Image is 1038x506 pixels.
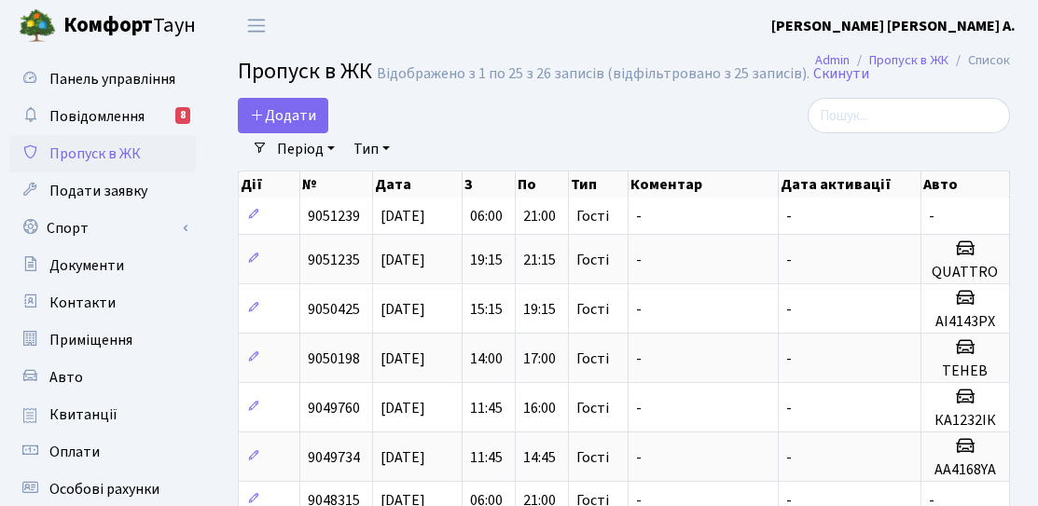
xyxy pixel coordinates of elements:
[49,144,141,164] span: Пропуск в ЖК
[250,105,316,126] span: Додати
[9,247,196,284] a: Документи
[921,171,1010,198] th: Авто
[576,209,609,224] span: Гості
[175,107,190,124] div: 8
[629,171,778,198] th: Коментар
[9,98,196,135] a: Повідомлення8
[308,299,360,320] span: 9050425
[576,401,609,416] span: Гості
[346,133,397,165] a: Тип
[636,447,642,468] span: -
[929,206,934,226] span: -
[9,321,196,359] a: Приміщення
[636,299,642,320] span: -
[9,433,196,471] a: Оплати
[576,302,609,317] span: Гості
[308,250,360,270] span: 9051235
[9,135,196,172] a: Пропуск в ЖК
[636,398,642,418] span: -
[19,7,56,45] img: logo.png
[381,398,425,418] span: [DATE]
[49,293,116,313] span: Контакти
[63,10,153,40] b: Комфорт
[523,299,556,320] span: 19:15
[49,255,124,276] span: Документи
[470,250,503,270] span: 19:15
[869,50,948,70] a: Пропуск в ЖК
[929,362,1002,380] h5: ТЕНЕВ
[381,349,425,369] span: [DATE]
[381,250,425,270] span: [DATE]
[929,264,1002,281] h5: QUATTRO
[516,171,569,198] th: По
[9,284,196,321] a: Контакти
[576,450,609,465] span: Гості
[636,349,642,369] span: -
[373,171,463,198] th: Дата
[9,359,196,396] a: Авто
[49,479,159,499] span: Особові рахунки
[569,171,630,198] th: Тип
[270,133,342,165] a: Період
[523,398,556,418] span: 16:00
[49,367,83,388] span: Авто
[808,98,1010,133] input: Пошук...
[9,210,196,247] a: Спорт
[786,206,792,226] span: -
[377,65,810,83] div: Відображено з 1 по 25 з 26 записів (відфільтровано з 25 записів).
[470,398,503,418] span: 11:45
[470,206,503,226] span: 06:00
[523,349,556,369] span: 17:00
[49,106,145,127] span: Повідомлення
[308,206,360,226] span: 9051239
[929,461,1002,479] h5: АА4168YA
[470,349,503,369] span: 14:00
[238,55,372,88] span: Пропуск в ЖК
[239,171,300,198] th: Дії
[308,398,360,418] span: 9049760
[9,61,196,98] a: Панель управління
[238,98,328,133] a: Додати
[813,65,869,83] a: Скинути
[49,181,147,201] span: Подати заявку
[929,313,1002,331] h5: АІ4143РХ
[576,351,609,366] span: Гості
[63,10,196,42] span: Таун
[523,250,556,270] span: 21:15
[636,206,642,226] span: -
[771,16,1016,36] b: [PERSON_NAME] [PERSON_NAME] А.
[381,206,425,226] span: [DATE]
[9,396,196,433] a: Квитанції
[929,412,1002,430] h5: КА1232ІК
[771,15,1016,37] a: [PERSON_NAME] [PERSON_NAME] А.
[786,447,792,468] span: -
[948,50,1010,71] li: Список
[49,330,132,350] span: Приміщення
[523,206,556,226] span: 21:00
[233,10,280,41] button: Переключити навігацію
[786,250,792,270] span: -
[786,398,792,418] span: -
[308,447,360,468] span: 9049734
[470,299,503,320] span: 15:15
[9,172,196,210] a: Подати заявку
[636,250,642,270] span: -
[786,299,792,320] span: -
[779,171,921,198] th: Дата активації
[576,253,609,267] span: Гості
[308,349,360,369] span: 9050198
[815,50,850,70] a: Admin
[786,349,792,369] span: -
[470,447,503,468] span: 11:45
[49,442,100,462] span: Оплати
[787,41,1038,80] nav: breadcrumb
[300,171,373,198] th: №
[49,69,175,89] span: Панель управління
[463,171,516,198] th: З
[523,447,556,468] span: 14:45
[381,299,425,320] span: [DATE]
[49,404,118,425] span: Квитанції
[381,447,425,468] span: [DATE]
